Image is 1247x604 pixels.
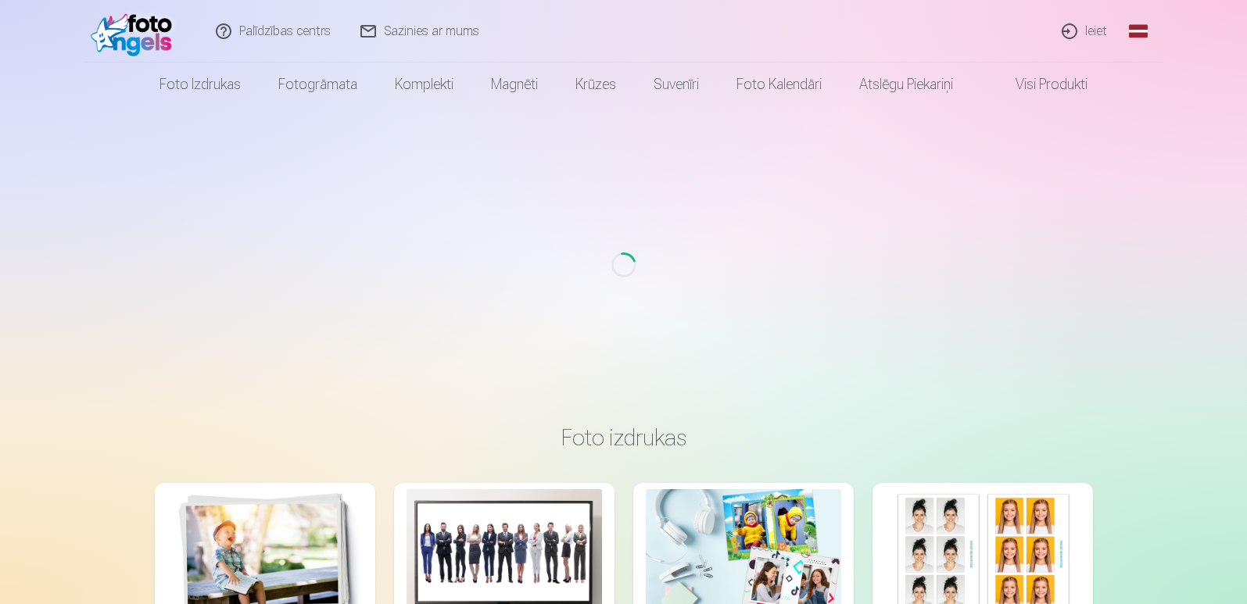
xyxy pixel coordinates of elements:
a: Foto kalendāri [718,63,840,106]
a: Foto izdrukas [141,63,260,106]
a: Komplekti [376,63,472,106]
a: Fotogrāmata [260,63,376,106]
a: Atslēgu piekariņi [840,63,972,106]
a: Magnēti [472,63,557,106]
img: /fa1 [91,6,181,56]
a: Krūzes [557,63,635,106]
h3: Foto izdrukas [167,424,1080,452]
a: Visi produkti [972,63,1106,106]
a: Suvenīri [635,63,718,106]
